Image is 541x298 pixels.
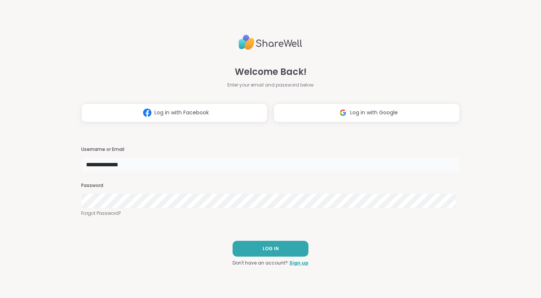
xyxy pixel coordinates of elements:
[81,210,460,217] a: Forgot Password?
[289,260,308,266] a: Sign up
[235,65,307,79] span: Welcome Back!
[140,106,154,120] img: ShareWell Logomark
[81,182,460,189] h3: Password
[239,32,302,53] img: ShareWell Logo
[154,109,209,117] span: Log in with Facebook
[233,241,308,257] button: LOG IN
[227,82,314,88] span: Enter your email and password below
[263,245,279,252] span: LOG IN
[81,146,460,153] h3: Username or Email
[233,260,288,266] span: Don't have an account?
[336,106,350,120] img: ShareWell Logomark
[274,103,460,122] button: Log in with Google
[81,103,267,122] button: Log in with Facebook
[350,109,398,117] span: Log in with Google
